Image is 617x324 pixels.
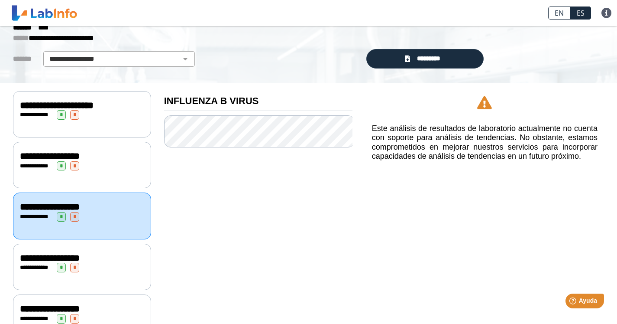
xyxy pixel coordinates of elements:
[540,290,607,314] iframe: Help widget launcher
[570,7,591,20] a: ES
[372,124,598,161] h5: Este análisis de resultados de laboratorio actualmente no cuenta con soporte para análisis de ten...
[548,7,570,20] a: EN
[164,95,259,106] b: INFLUENZA B VIRUS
